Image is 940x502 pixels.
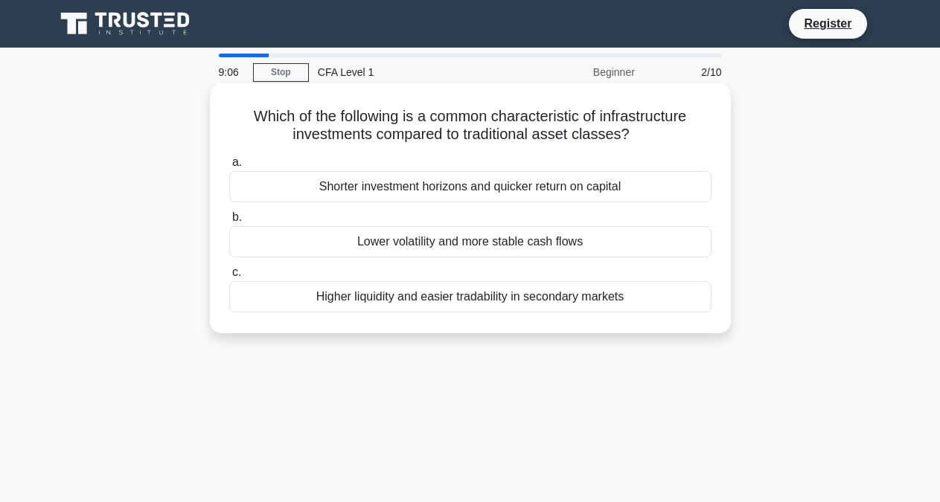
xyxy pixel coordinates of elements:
[514,57,644,87] div: Beginner
[795,14,860,33] a: Register
[232,210,242,223] span: b.
[309,57,514,87] div: CFA Level 1
[229,226,712,257] div: Lower volatility and more stable cash flows
[232,155,242,168] span: a.
[229,171,712,202] div: Shorter investment horizons and quicker return on capital
[644,57,731,87] div: 2/10
[210,57,253,87] div: 9:06
[232,266,241,278] span: c.
[229,281,712,312] div: Higher liquidity and easier tradability in secondary markets
[253,63,309,82] a: Stop
[228,107,713,144] h5: Which of the following is a common characteristic of infrastructure investments compared to tradi...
